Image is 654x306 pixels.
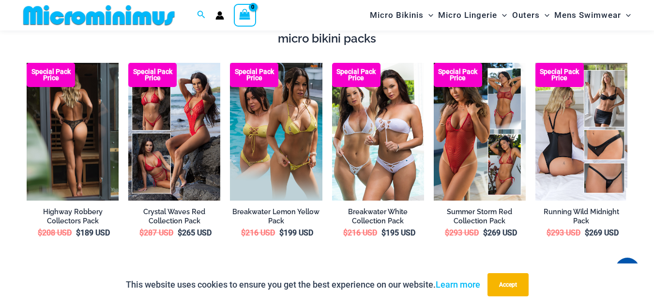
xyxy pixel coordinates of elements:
b: Special Pack Price [128,69,177,81]
span: $ [585,228,589,237]
bdi: 195 USD [381,228,415,237]
bdi: 269 USD [585,228,619,237]
span: $ [381,228,386,237]
span: $ [76,228,80,237]
span: $ [547,228,551,237]
a: Account icon link [215,11,224,20]
span: Mens Swimwear [554,3,621,28]
bdi: 287 USD [139,228,173,237]
b: Special Pack Price [230,69,278,81]
h4: micro bikini packs [27,32,627,46]
a: Breakwater Lemon Yellow Pack [230,207,322,225]
span: Micro Bikinis [370,3,424,28]
bdi: 216 USD [343,228,377,237]
a: Mens SwimwearMenu ToggleMenu Toggle [552,3,633,28]
img: Highway Robbery Black Gold 823 One Piece Monokini 11 [27,63,119,201]
a: Collection Pack Crystal Waves 305 Tri Top 4149 Thong 01Crystal Waves 305 Tri Top 4149 Thong 01 [128,63,220,201]
b: Special Pack Price [332,69,380,81]
span: $ [38,228,42,237]
span: Menu Toggle [621,3,631,28]
a: Crystal Waves Red Collection Pack [128,207,220,225]
bdi: 216 USD [241,228,275,237]
span: $ [445,228,449,237]
span: $ [279,228,284,237]
span: $ [343,228,348,237]
a: Search icon link [197,9,206,21]
p: This website uses cookies to ensure you get the best experience on our website. [126,277,480,292]
bdi: 208 USD [38,228,72,237]
button: Accept [487,273,529,296]
bdi: 269 USD [483,228,517,237]
a: Breakwater White Collection Pack [332,207,424,225]
a: Summer Storm Red Collection Pack F Summer Storm Red Collection Pack BSummer Storm Red Collection ... [434,63,526,201]
a: Running Wild Midnight Pack [535,207,627,225]
bdi: 293 USD [445,228,479,237]
a: Highway Robbery Collectors Pack [27,207,119,225]
nav: Site Navigation [366,1,635,29]
a: Collection Pack (5) Breakwater White 341 Top 4956 Shorts 08Breakwater White 341 Top 4956 Shorts 08 [332,63,424,201]
span: $ [241,228,245,237]
bdi: 293 USD [547,228,580,237]
a: All Styles (1) Running Wild Midnight 1052 Top 6512 Bottom 04Running Wild Midnight 1052 Top 6512 B... [535,63,627,201]
a: OutersMenu ToggleMenu Toggle [510,3,552,28]
span: $ [178,228,182,237]
bdi: 199 USD [279,228,313,237]
a: Summer Storm Red Collection Pack [434,207,526,225]
span: Micro Lingerie [438,3,497,28]
b: Special Pack Price [27,69,75,81]
a: View Shopping Cart, empty [234,4,256,26]
a: Breakwater Lemon Yellow Bikini Pack Breakwater Lemon Yellow Bikini Pack 2Breakwater Lemon Yellow ... [230,63,322,201]
img: All Styles (1) [535,63,627,201]
a: Micro BikinisMenu ToggleMenu Toggle [367,3,436,28]
a: Collection Pack Highway Robbery Black Gold 823 One Piece Monokini 11Highway Robbery Black Gold 82... [27,63,119,201]
bdi: 189 USD [76,228,110,237]
span: Menu Toggle [424,3,433,28]
span: Menu Toggle [497,3,507,28]
img: Breakwater Lemon Yellow Bikini Pack [230,63,322,201]
b: Special Pack Price [434,69,482,81]
img: MM SHOP LOGO FLAT [19,4,179,26]
img: Collection Pack [128,63,220,201]
span: Menu Toggle [540,3,549,28]
span: Outers [512,3,540,28]
b: Special Pack Price [535,69,584,81]
img: Collection Pack (5) [332,63,424,201]
a: Micro LingerieMenu ToggleMenu Toggle [436,3,509,28]
span: $ [483,228,487,237]
a: Learn more [436,279,480,290]
img: Summer Storm Red Collection Pack F [434,63,526,201]
span: $ [139,228,144,237]
bdi: 265 USD [178,228,212,237]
